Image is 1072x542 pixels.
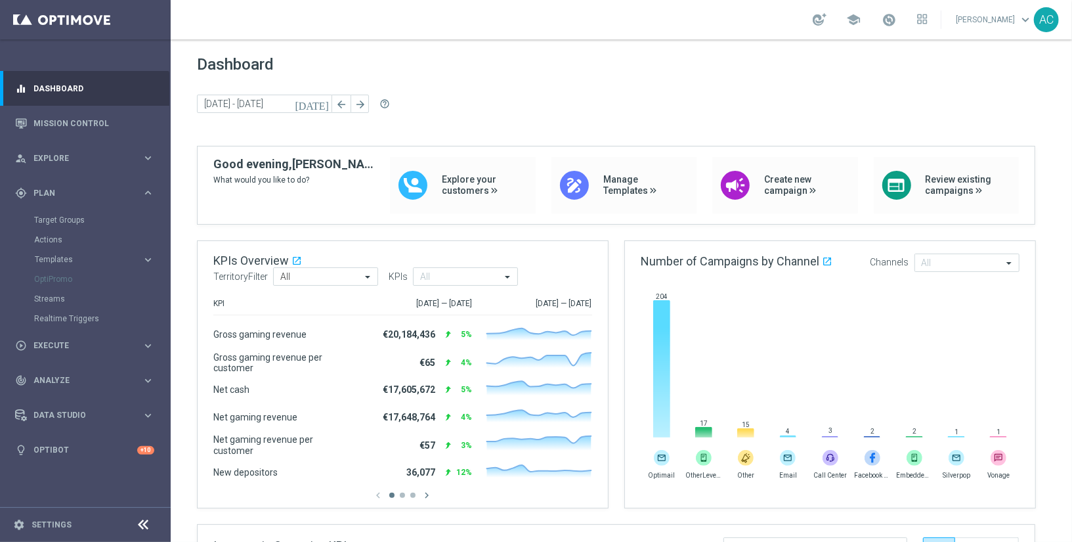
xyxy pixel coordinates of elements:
button: Data Studio keyboard_arrow_right [14,410,155,420]
button: track_changes Analyze keyboard_arrow_right [14,375,155,386]
a: Target Groups [34,215,137,225]
div: Actions [34,230,169,250]
a: Dashboard [33,71,154,106]
div: Execute [15,340,142,351]
div: OptiPromo [34,269,169,289]
i: keyboard_arrow_right [142,409,154,422]
div: Optibot [15,433,154,468]
div: Realtime Triggers [34,309,169,328]
div: Dashboard [15,71,154,106]
span: Plan [33,189,142,197]
i: equalizer [15,83,27,95]
div: Streams [34,289,169,309]
span: Execute [33,342,142,350]
i: person_search [15,152,27,164]
i: gps_fixed [15,187,27,199]
div: Templates [34,250,169,269]
div: +10 [137,446,154,455]
span: Templates [35,256,129,263]
i: keyboard_arrow_right [142,254,154,266]
span: Analyze [33,376,142,384]
button: person_search Explore keyboard_arrow_right [14,153,155,164]
i: keyboard_arrow_right [142,374,154,387]
span: keyboard_arrow_down [1018,12,1033,27]
i: keyboard_arrow_right [142,152,154,164]
a: Optibot [33,433,137,468]
i: play_circle_outline [15,340,27,351]
div: Data Studio [15,409,142,421]
i: settings [13,519,25,531]
button: equalizer Dashboard [14,83,155,94]
div: Target Groups [34,210,169,230]
a: Mission Control [33,106,154,141]
div: Plan [15,187,142,199]
i: keyboard_arrow_right [142,187,154,199]
a: Realtime Triggers [34,313,137,324]
i: keyboard_arrow_right [142,340,154,352]
div: Templates [35,256,142,263]
button: play_circle_outline Execute keyboard_arrow_right [14,340,155,351]
i: track_changes [15,374,27,386]
button: Mission Control [14,118,155,129]
button: gps_fixed Plan keyboard_arrow_right [14,188,155,198]
div: Explore [15,152,142,164]
button: lightbulb Optibot +10 [14,445,155,455]
div: Analyze [15,374,142,386]
span: Explore [33,154,142,162]
a: [PERSON_NAME]keyboard_arrow_down [954,10,1034,30]
span: school [846,12,861,27]
span: Data Studio [33,411,142,419]
i: lightbulb [15,444,27,456]
a: Settings [32,521,72,529]
div: AC [1034,7,1059,32]
a: Actions [34,235,137,245]
div: Mission Control [15,106,154,141]
button: Templates keyboard_arrow_right [34,254,155,265]
a: Streams [34,294,137,304]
